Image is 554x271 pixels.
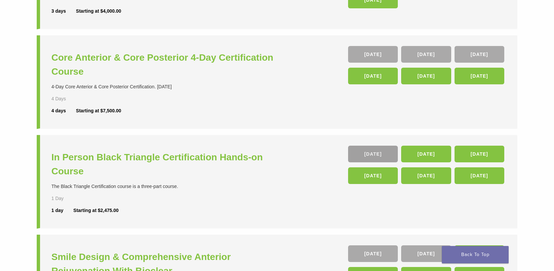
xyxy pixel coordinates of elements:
[455,68,504,84] a: [DATE]
[51,51,279,79] a: Core Anterior & Core Posterior 4-Day Certification Course
[348,167,398,184] a: [DATE]
[73,207,118,214] div: Starting at $2,475.00
[51,8,76,15] div: 3 days
[51,95,85,102] div: 4 Days
[51,83,279,90] div: 4-Day Core Anterior & Core Posterior Certification. [DATE]
[401,46,451,63] a: [DATE]
[401,245,451,262] a: [DATE]
[455,146,504,162] a: [DATE]
[401,167,451,184] a: [DATE]
[76,107,121,114] div: Starting at $7,500.00
[348,245,398,262] a: [DATE]
[51,207,73,214] div: 1 day
[348,146,398,162] a: [DATE]
[51,195,85,202] div: 1 Day
[348,46,506,88] div: , , , , ,
[348,68,398,84] a: [DATE]
[455,167,504,184] a: [DATE]
[51,150,279,178] a: In Person Black Triangle Certification Hands-on Course
[442,246,509,263] a: Back To Top
[348,46,398,63] a: [DATE]
[401,146,451,162] a: [DATE]
[51,107,76,114] div: 4 days
[51,183,279,190] div: The Black Triangle Certification course is a three-part course.
[455,245,504,262] a: [DATE]
[401,68,451,84] a: [DATE]
[455,46,504,63] a: [DATE]
[348,146,506,187] div: , , , , ,
[76,8,121,15] div: Starting at $4,000.00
